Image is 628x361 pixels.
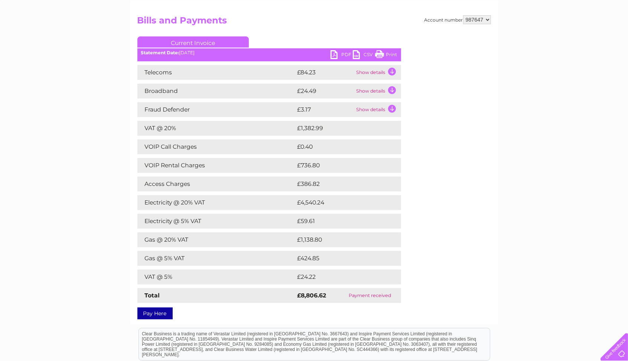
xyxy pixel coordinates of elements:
[353,50,375,61] a: CSV
[488,4,539,13] a: 0333 014 3131
[296,270,386,284] td: £24.22
[355,84,401,99] td: Show details
[296,251,388,266] td: £424.85
[331,50,353,61] a: PDF
[296,232,389,247] td: £1,138.80
[137,15,491,29] h2: Bills and Payments
[516,32,532,37] a: Energy
[137,50,401,55] div: [DATE]
[339,288,401,303] td: Payment received
[579,32,597,37] a: Contact
[537,32,559,37] a: Telecoms
[375,50,397,61] a: Print
[355,102,401,117] td: Show details
[137,121,296,136] td: VAT @ 20%
[603,32,621,37] a: Log out
[137,214,296,229] td: Electricity @ 5% VAT
[296,121,389,136] td: £1,382.99
[137,102,296,117] td: Fraud Defender
[497,32,511,37] a: Water
[563,32,574,37] a: Blog
[137,36,249,48] a: Current Invoice
[296,158,388,173] td: £736.80
[296,214,385,229] td: £59.61
[137,232,296,247] td: Gas @ 20% VAT
[137,307,173,319] a: Pay Here
[137,84,296,99] td: Broadband
[137,158,296,173] td: VOIP Rental Charges
[296,177,388,191] td: £386.82
[297,292,326,299] strong: £8,806.62
[137,139,296,154] td: VOIP Call Charges
[22,19,60,42] img: logo.png
[145,292,160,299] strong: Total
[137,195,296,210] td: Electricity @ 20% VAT
[296,102,355,117] td: £3.17
[137,65,296,80] td: Telecoms
[137,251,296,266] td: Gas @ 5% VAT
[139,4,490,36] div: Clear Business is a trading name of Verastar Limited (registered in [GEOGRAPHIC_DATA] No. 3667643...
[424,15,491,24] div: Account number
[296,139,384,154] td: £0.40
[355,65,401,80] td: Show details
[137,177,296,191] td: Access Charges
[296,65,355,80] td: £84.23
[137,270,296,284] td: VAT @ 5%
[141,50,179,55] b: Statement Date:
[296,195,390,210] td: £4,540.24
[296,84,355,99] td: £24.49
